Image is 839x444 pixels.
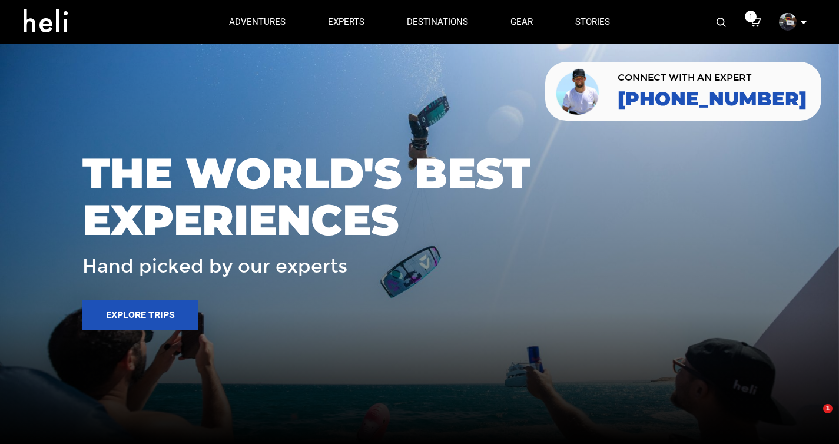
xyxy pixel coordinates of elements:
[554,67,603,116] img: contact our team
[407,16,468,28] p: destinations
[82,150,757,243] span: THE WORLD'S BEST EXPERIENCES
[745,11,757,22] span: 1
[328,16,364,28] p: experts
[717,18,726,27] img: search-bar-icon.svg
[823,404,833,413] span: 1
[618,73,807,82] span: CONNECT WITH AN EXPERT
[799,404,827,432] iframe: Intercom live chat
[82,256,347,277] span: Hand picked by our experts
[82,300,198,330] button: Explore Trips
[779,13,797,31] img: profile_pic_3b32847a30d94b7fd543c4c64cbac400.png
[618,88,807,110] a: [PHONE_NUMBER]
[229,16,286,28] p: adventures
